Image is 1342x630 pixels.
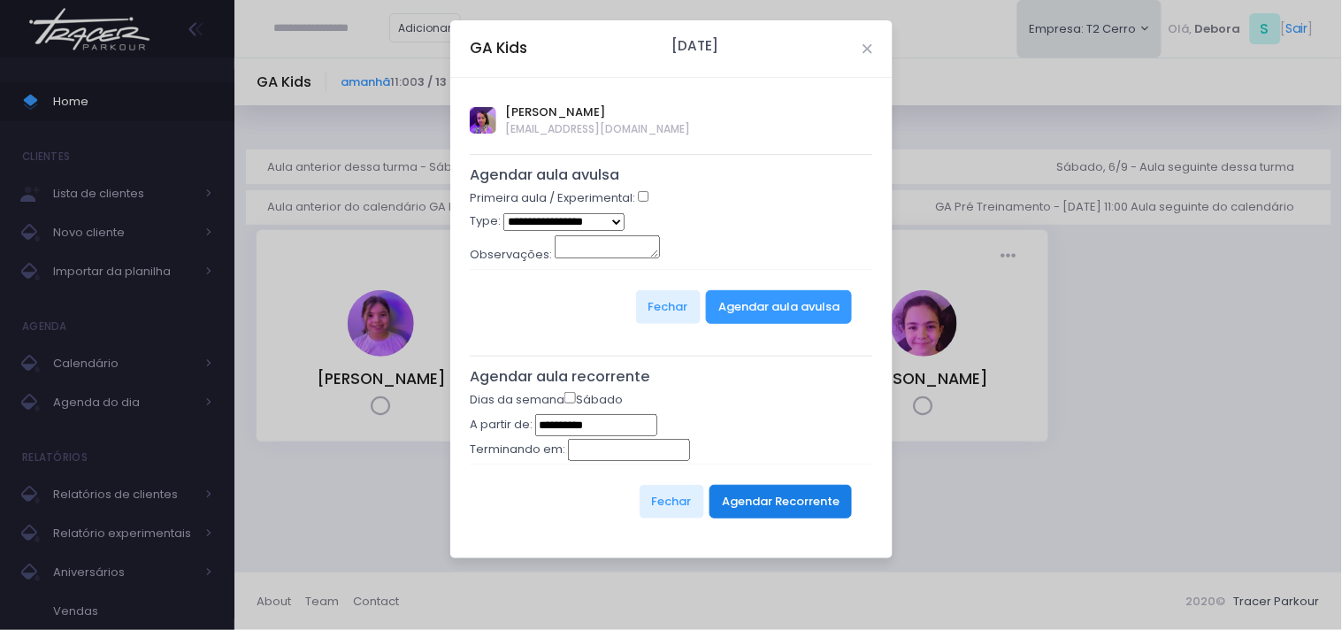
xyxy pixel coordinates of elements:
h5: GA Kids [470,37,527,59]
label: Primeira aula / Experimental: [470,189,635,207]
label: Terminando em: [470,441,565,458]
button: Agendar aula avulsa [706,290,852,324]
form: Dias da semana [470,391,872,539]
label: Sábado [564,391,623,409]
label: A partir de: [470,416,533,434]
h6: [DATE] [672,38,719,54]
label: Observações: [470,246,552,264]
h5: Agendar aula recorrente [470,368,872,386]
button: Close [863,44,872,53]
label: Type: [470,212,501,230]
span: [PERSON_NAME] [505,104,690,121]
button: Agendar Recorrente [709,485,852,519]
input: Sábado [564,392,576,403]
h5: Agendar aula avulsa [470,166,872,184]
button: Fechar [636,290,701,324]
span: [EMAIL_ADDRESS][DOMAIN_NAME] [505,121,690,137]
button: Fechar [640,485,704,519]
